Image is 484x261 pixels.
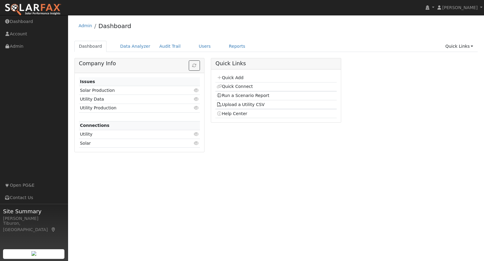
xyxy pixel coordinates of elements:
[441,41,478,52] a: Quick Links
[31,251,36,256] img: retrieve
[217,93,270,98] a: Run a Scenario Report
[5,3,61,16] img: SolarFax
[80,79,95,84] strong: Issues
[3,220,65,233] div: Tiburon, [GEOGRAPHIC_DATA]
[194,41,215,52] a: Users
[155,41,185,52] a: Audit Trail
[3,215,65,222] div: [PERSON_NAME]
[79,104,181,112] td: Utility Production
[194,97,199,101] i: Click to view
[3,207,65,215] span: Site Summary
[79,95,181,104] td: Utility Data
[442,5,478,10] span: [PERSON_NAME]
[79,139,181,148] td: Solar
[194,88,199,92] i: Click to view
[80,123,110,128] strong: Connections
[51,227,56,232] a: Map
[116,41,155,52] a: Data Analyzer
[217,102,265,107] a: Upload a Utility CSV
[194,106,199,110] i: Click to view
[215,60,336,67] h5: Quick Links
[217,75,244,80] a: Quick Add
[217,84,253,89] a: Quick Connect
[194,141,199,145] i: Click to view
[194,132,199,136] i: Click to view
[79,23,92,28] a: Admin
[79,86,181,95] td: Solar Production
[224,41,250,52] a: Reports
[79,60,200,67] h5: Company Info
[217,111,247,116] a: Help Center
[74,41,107,52] a: Dashboard
[98,22,131,30] a: Dashboard
[79,130,181,139] td: Utility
